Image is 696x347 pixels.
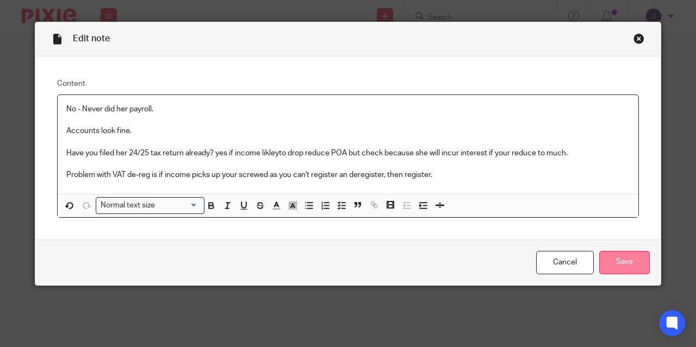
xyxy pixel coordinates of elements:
[73,34,110,43] span: Edit note
[98,200,158,211] span: Normal text size
[599,251,650,274] input: Save
[57,78,639,89] label: Content
[633,33,644,44] div: Close this dialog window
[536,251,594,274] a: Cancel
[66,125,630,136] p: Accounts look fine.
[66,169,630,180] p: Problem with VAT de-reg is if income picks up your screwed as you can't register an deregister, t...
[159,200,198,211] input: Search for option
[66,148,630,159] p: Have you filed her 24/25 tax return already? yes if income likleyto drop reduce POA but check bec...
[66,104,630,115] p: No - Never did her payroll.
[96,197,204,214] div: Search for option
